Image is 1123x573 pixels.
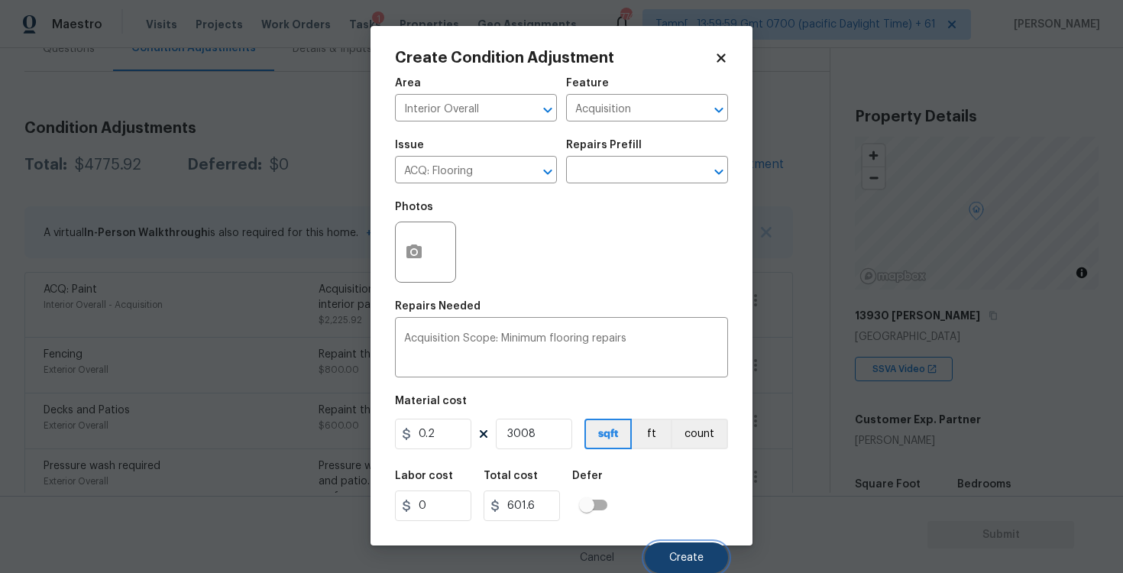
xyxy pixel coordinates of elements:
[645,542,728,573] button: Create
[566,140,642,151] h5: Repairs Prefill
[537,161,558,183] button: Open
[566,78,609,89] h5: Feature
[584,419,632,449] button: sqft
[580,552,614,564] span: Cancel
[537,99,558,121] button: Open
[395,471,453,481] h5: Labor cost
[555,542,639,573] button: Cancel
[395,50,714,66] h2: Create Condition Adjustment
[395,140,424,151] h5: Issue
[632,419,671,449] button: ft
[395,301,481,312] h5: Repairs Needed
[708,161,730,183] button: Open
[671,419,728,449] button: count
[395,396,467,406] h5: Material cost
[395,78,421,89] h5: Area
[484,471,538,481] h5: Total cost
[404,333,719,365] textarea: Acquisition Scope: Minimum flooring repairs
[708,99,730,121] button: Open
[669,552,704,564] span: Create
[395,202,433,212] h5: Photos
[572,471,603,481] h5: Defer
